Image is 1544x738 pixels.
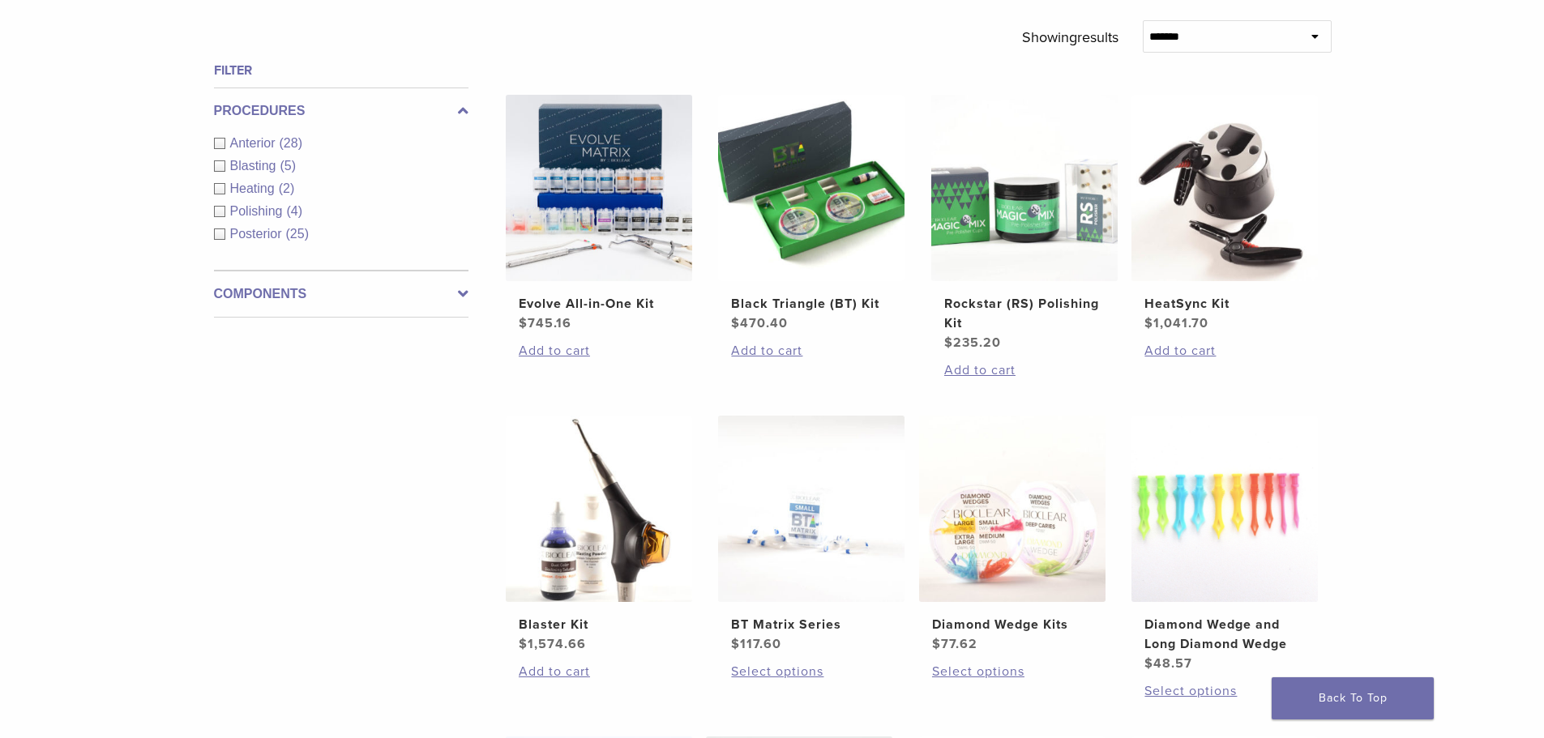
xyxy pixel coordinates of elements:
[280,136,302,150] span: (28)
[519,636,528,652] span: $
[731,315,740,331] span: $
[519,315,528,331] span: $
[731,636,781,652] bdi: 117.60
[230,204,287,218] span: Polishing
[1144,655,1153,672] span: $
[1131,95,1319,333] a: HeatSync KitHeatSync Kit $1,041.70
[932,636,941,652] span: $
[519,315,571,331] bdi: 745.16
[944,294,1105,333] h2: Rockstar (RS) Polishing Kit
[214,284,468,304] label: Components
[506,95,692,281] img: Evolve All-in-One Kit
[1144,315,1208,331] bdi: 1,041.70
[230,227,286,241] span: Posterior
[286,227,309,241] span: (25)
[731,615,892,634] h2: BT Matrix Series
[919,416,1106,602] img: Diamond Wedge Kits
[1131,95,1318,281] img: HeatSync Kit
[731,294,892,314] h2: Black Triangle (BT) Kit
[506,416,692,602] img: Blaster Kit
[930,95,1119,352] a: Rockstar (RS) Polishing KitRockstar (RS) Polishing Kit $235.20
[1144,341,1305,360] a: Add to cart: “HeatSync Kit”
[731,662,892,681] a: Select options for “BT Matrix Series”
[1144,294,1305,314] h2: HeatSync Kit
[731,341,892,360] a: Add to cart: “Black Triangle (BT) Kit”
[286,204,302,218] span: (4)
[944,335,1001,351] bdi: 235.20
[519,341,679,360] a: Add to cart: “Evolve All-in-One Kit”
[280,159,296,173] span: (5)
[944,335,953,351] span: $
[932,615,1093,634] h2: Diamond Wedge Kits
[1022,20,1118,54] p: Showing results
[519,615,679,634] h2: Blaster Kit
[1272,677,1434,719] a: Back To Top
[931,95,1118,281] img: Rockstar (RS) Polishing Kit
[230,159,280,173] span: Blasting
[214,61,468,80] h4: Filter
[944,360,1105,380] a: Add to cart: “Rockstar (RS) Polishing Kit”
[1131,416,1319,673] a: Diamond Wedge and Long Diamond WedgeDiamond Wedge and Long Diamond Wedge $48.57
[932,636,977,652] bdi: 77.62
[279,181,295,195] span: (2)
[505,416,694,654] a: Blaster KitBlaster Kit $1,574.66
[230,181,279,195] span: Heating
[731,636,740,652] span: $
[230,136,280,150] span: Anterior
[519,662,679,681] a: Add to cart: “Blaster Kit”
[932,662,1093,681] a: Select options for “Diamond Wedge Kits”
[918,416,1107,654] a: Diamond Wedge KitsDiamond Wedge Kits $77.62
[1144,315,1153,331] span: $
[718,416,905,602] img: BT Matrix Series
[718,95,905,281] img: Black Triangle (BT) Kit
[717,95,906,333] a: Black Triangle (BT) KitBlack Triangle (BT) Kit $470.40
[717,416,906,654] a: BT Matrix SeriesBT Matrix Series $117.60
[519,636,586,652] bdi: 1,574.66
[731,315,788,331] bdi: 470.40
[1144,681,1305,701] a: Select options for “Diamond Wedge and Long Diamond Wedge”
[519,294,679,314] h2: Evolve All-in-One Kit
[1144,615,1305,654] h2: Diamond Wedge and Long Diamond Wedge
[214,101,468,121] label: Procedures
[1144,655,1192,672] bdi: 48.57
[1131,416,1318,602] img: Diamond Wedge and Long Diamond Wedge
[505,95,694,333] a: Evolve All-in-One KitEvolve All-in-One Kit $745.16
